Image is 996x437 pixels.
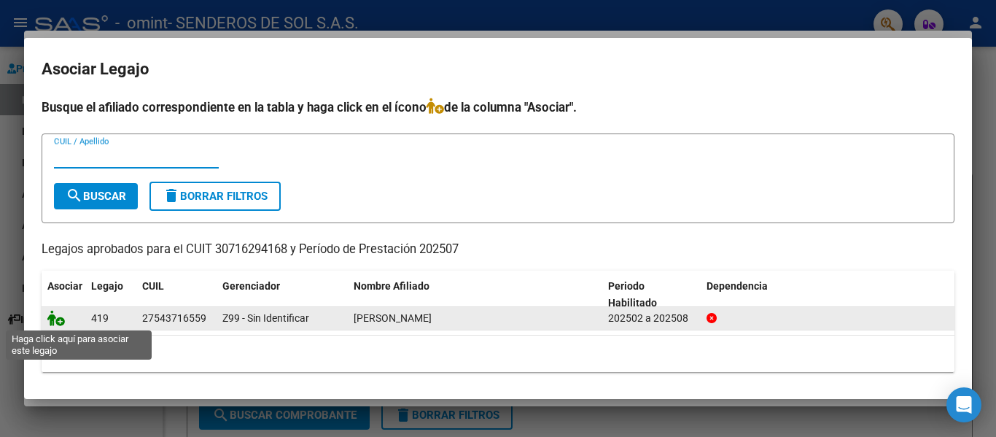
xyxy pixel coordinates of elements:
button: Buscar [54,183,138,209]
span: Gerenciador [222,280,280,292]
div: 202502 a 202508 [608,310,695,327]
datatable-header-cell: CUIL [136,271,217,319]
datatable-header-cell: Gerenciador [217,271,348,319]
span: Borrar Filtros [163,190,268,203]
datatable-header-cell: Legajo [85,271,136,319]
span: Dependencia [707,280,768,292]
div: 1 registros [42,336,954,372]
span: CUIL [142,280,164,292]
p: Legajos aprobados para el CUIT 30716294168 y Período de Prestación 202507 [42,241,954,259]
span: Asociar [47,280,82,292]
span: 419 [91,312,109,324]
mat-icon: search [66,187,83,204]
span: Buscar [66,190,126,203]
datatable-header-cell: Nombre Afiliado [348,271,602,319]
div: Open Intercom Messenger [946,387,981,422]
datatable-header-cell: Asociar [42,271,85,319]
datatable-header-cell: Periodo Habilitado [602,271,701,319]
mat-icon: delete [163,187,180,204]
h2: Asociar Legajo [42,55,954,83]
h4: Busque el afiliado correspondiente en la tabla y haga click en el ícono de la columna "Asociar". [42,98,954,117]
button: Borrar Filtros [149,182,281,211]
span: Z99 - Sin Identificar [222,312,309,324]
span: MUT ROMERO GUILLERMINA [354,312,432,324]
span: Periodo Habilitado [608,280,657,309]
span: Nombre Afiliado [354,280,429,292]
span: Legajo [91,280,123,292]
datatable-header-cell: Dependencia [701,271,955,319]
div: 27543716559 [142,310,206,327]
